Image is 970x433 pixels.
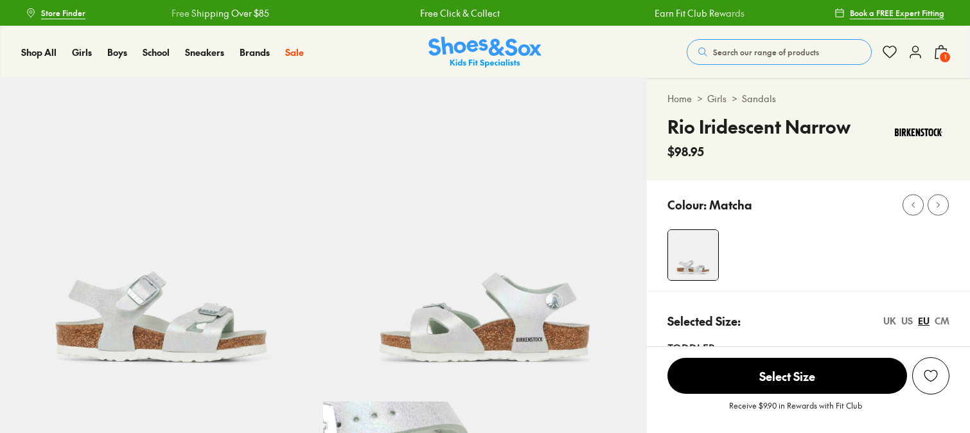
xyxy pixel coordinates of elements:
[72,46,92,59] a: Girls
[285,46,304,59] a: Sale
[668,230,718,280] img: 4-472945_1
[707,92,727,105] a: Girls
[185,46,224,59] a: Sneakers
[883,314,896,328] div: UK
[667,92,949,105] div: > >
[107,46,127,59] a: Boys
[21,46,57,58] span: Shop All
[888,113,949,152] img: Vendor logo
[143,46,170,59] a: School
[667,358,907,394] span: Select Size
[41,7,85,19] span: Store Finder
[285,46,304,58] span: Sale
[687,39,872,65] button: Search our range of products
[428,37,542,68] a: Shoes & Sox
[420,6,500,20] a: Free Click & Collect
[240,46,270,59] a: Brands
[667,312,741,330] p: Selected Size:
[26,1,85,24] a: Store Finder
[185,46,224,58] span: Sneakers
[667,357,907,394] button: Select Size
[939,51,951,64] span: 1
[667,196,707,213] p: Colour:
[901,314,913,328] div: US
[729,400,862,423] p: Receive $9.90 in Rewards with Fit Club
[172,6,269,20] a: Free Shipping Over $85
[107,46,127,58] span: Boys
[742,92,776,105] a: Sandals
[912,357,949,394] button: Add to Wishlist
[72,46,92,58] span: Girls
[667,92,692,105] a: Home
[918,314,930,328] div: EU
[240,46,270,58] span: Brands
[667,340,949,355] div: Toddler
[428,37,542,68] img: SNS_Logo_Responsive.svg
[143,46,170,58] span: School
[935,314,949,328] div: CM
[667,113,851,140] h4: Rio Iridescent Narrow
[713,46,819,58] span: Search our range of products
[933,38,949,66] button: 1
[323,78,646,402] img: 5-472946_1
[21,46,57,59] a: Shop All
[850,7,944,19] span: Book a FREE Expert Fitting
[834,1,944,24] a: Book a FREE Expert Fitting
[655,6,745,20] a: Earn Fit Club Rewards
[667,143,704,160] span: $98.95
[709,196,752,213] p: Matcha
